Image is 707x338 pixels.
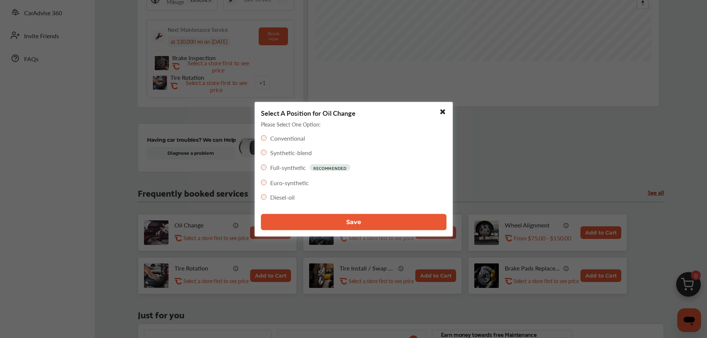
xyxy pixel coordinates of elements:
label: Synthetic-blend [270,148,312,157]
p: Please Select One Option: [261,120,321,128]
label: Full-synthetic [270,163,306,172]
p: Select A Position for Oil Change [261,108,356,117]
p: RECOMMENDED [310,164,350,171]
label: Diesel-oil [270,193,295,201]
button: Save [261,214,446,230]
span: Save [346,219,361,226]
label: Euro-synthetic [270,178,309,187]
label: Conventional [270,134,305,142]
